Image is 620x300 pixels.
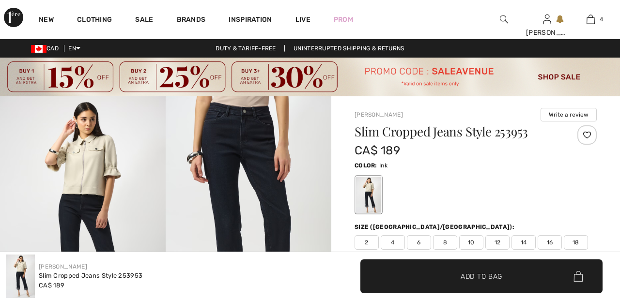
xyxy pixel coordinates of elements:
span: 4 [381,235,405,250]
span: Add to Bag [461,271,502,281]
button: Add to Bag [360,259,603,293]
span: 12 [485,235,510,250]
a: New [39,15,54,26]
span: 10 [459,235,483,250]
span: 6 [407,235,431,250]
a: Sale [135,15,153,26]
span: 2 [355,235,379,250]
a: [PERSON_NAME] [39,263,87,270]
img: search the website [500,14,508,25]
span: 4 [600,15,603,24]
span: EN [68,45,80,52]
a: [PERSON_NAME] [355,111,403,118]
span: 14 [511,235,536,250]
span: 8 [433,235,457,250]
a: Prom [334,15,353,25]
img: Canadian Dollar [31,45,46,53]
a: 4 [569,14,612,25]
a: Live [295,15,310,25]
span: 18 [564,235,588,250]
span: CA$ 189 [355,144,400,157]
button: Write a review [541,108,597,121]
img: 1ère Avenue [4,8,23,27]
h1: Slim Cropped Jeans Style 253953 [355,125,557,138]
a: Clothing [77,15,112,26]
div: Slim Cropped Jeans Style 253953 [39,271,142,281]
div: [PERSON_NAME] [526,28,569,38]
div: Ink [356,177,381,213]
img: My Bag [587,14,595,25]
span: 16 [538,235,562,250]
a: Brands [177,15,206,26]
img: Bag.svg [573,271,583,282]
span: CAD [31,45,62,52]
img: Slim Cropped Jeans Style 253953 [6,255,35,298]
div: Size ([GEOGRAPHIC_DATA]/[GEOGRAPHIC_DATA]): [355,223,516,231]
span: Color: [355,162,377,169]
span: Ink [379,162,387,169]
img: My Info [543,14,551,25]
span: CA$ 189 [39,282,64,289]
span: Inspiration [229,15,272,26]
a: Sign In [543,15,551,24]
